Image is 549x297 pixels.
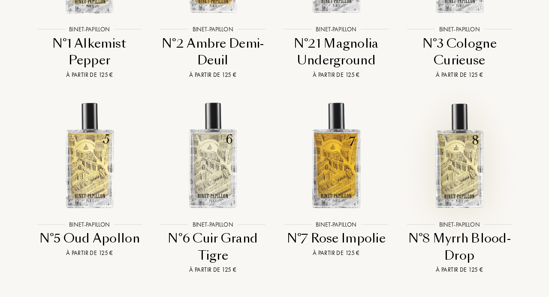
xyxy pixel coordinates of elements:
div: Binet-Papillon [435,220,484,229]
div: À partir de 125 € [278,249,395,258]
div: Binet-Papillon [435,25,484,34]
div: N°7 Rose Impolie [278,230,395,247]
a: N°5 Oud Apollon Binet PapillonBinet-PapillonN°5 Oud ApollonÀ partir de 125 € [28,90,151,285]
div: N°1 Alkemist Pepper [31,35,148,69]
div: À partir de 125 € [401,70,518,79]
div: N°8 Myrrh Blood-Drop [401,230,518,264]
a: N°6 Cuir Grand Tigre Binet PapillonBinet-PapillonN°6 Cuir Grand TigreÀ partir de 125 € [151,90,275,285]
div: À partir de 125 € [401,265,518,274]
div: Binet-Papillon [188,220,238,229]
div: Binet-Papillon [65,25,114,34]
div: Binet-Papillon [188,25,238,34]
div: À partir de 125 € [155,70,271,79]
div: À partir de 125 € [155,265,271,274]
div: N°5 Oud Apollon [31,230,148,247]
img: N°5 Oud Apollon Binet Papillon [34,100,145,211]
img: N°8 Myrrh Blood-Drop Binet Papillon [404,100,515,211]
div: À partir de 125 € [31,249,148,258]
div: Binet-Papillon [311,220,361,229]
div: À partir de 125 € [31,70,148,79]
div: N°6 Cuir Grand Tigre [155,230,271,264]
div: N°21 Magnolia Underground [278,35,395,69]
div: À partir de 125 € [278,70,395,79]
div: Binet-Papillon [311,25,361,34]
div: N°2 Ambre Demi-Deuil [155,35,271,69]
div: N°3 Cologne Curieuse [401,35,518,69]
img: N°6 Cuir Grand Tigre Binet Papillon [157,100,268,211]
img: N°7 Rose Impolie Binet Papillon [281,100,392,211]
div: Binet-Papillon [65,220,114,229]
a: N°7 Rose Impolie Binet PapillonBinet-PapillonN°7 Rose ImpolieÀ partir de 125 € [274,90,398,285]
a: N°8 Myrrh Blood-Drop Binet PapillonBinet-PapillonN°8 Myrrh Blood-DropÀ partir de 125 € [398,90,522,285]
